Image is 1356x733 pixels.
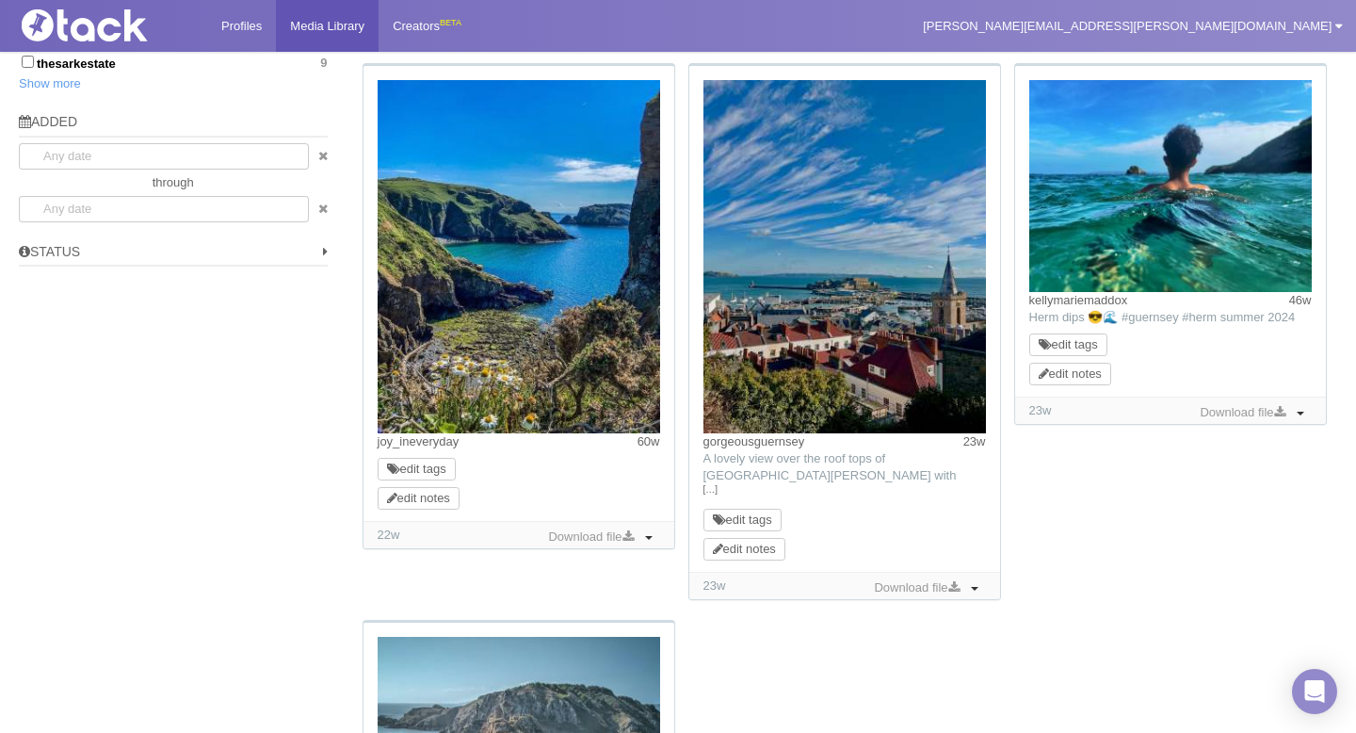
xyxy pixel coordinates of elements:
[703,434,805,448] a: gorgeousguernsey
[19,53,328,72] label: thesarkestate
[378,528,400,542] time: Added: 10/03/2025, 00:25:37
[703,80,986,433] img: Image may contain: architecture, building, cityscape, urban, horizon, nature, outdoors, sky, city...
[378,80,660,433] img: Image may contain: nature, outdoors, sea, water, coast, shoreline, bay, sky, scenery, horizon, pr...
[963,433,986,450] time: Posted: 02/03/2025, 07:53:09
[22,56,34,68] input: thesarkestate9
[387,462,446,476] a: edit tags
[713,542,776,556] a: edit notes
[703,481,986,498] a: […]
[1292,669,1337,714] div: Open Intercom Messenger
[1039,337,1098,351] a: edit tags
[309,143,328,170] a: clear
[869,578,963,598] a: Download file
[440,13,461,33] div: BETA
[1029,310,1296,324] span: Herm dips 😎🌊 #guernsey #herm summer 2024
[19,170,328,196] div: through
[387,491,450,505] a: edit notes
[19,115,328,137] h5: Added
[1039,366,1102,381] a: edit notes
[19,196,309,222] input: Any date
[320,56,327,71] span: 9
[1029,80,1312,292] img: Image may contain: leisure activities, person, sport, swimming, water, water sports, outdoors, ba...
[1195,402,1289,423] a: Download file
[638,433,660,450] time: Posted: 17/06/2024, 04:06:22
[713,513,772,527] a: edit tags
[19,245,328,267] h5: Status
[309,196,328,222] a: clear
[19,143,309,170] input: Any date
[19,76,81,90] a: Show more
[703,578,726,593] time: Added: 05/03/2025, 16:45:33
[378,434,460,448] a: joy_ineveryday
[14,9,202,41] img: Tack
[1029,293,1128,307] a: kellymariemaddox
[1289,292,1312,309] time: Posted: 20/09/2024, 21:45:03
[1029,403,1052,417] time: Added: 04/03/2025, 18:35:48
[543,527,638,547] a: Download file
[703,451,986,533] span: A lovely view over the roof tops of [GEOGRAPHIC_DATA][PERSON_NAME] with [GEOGRAPHIC_DATA] and the...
